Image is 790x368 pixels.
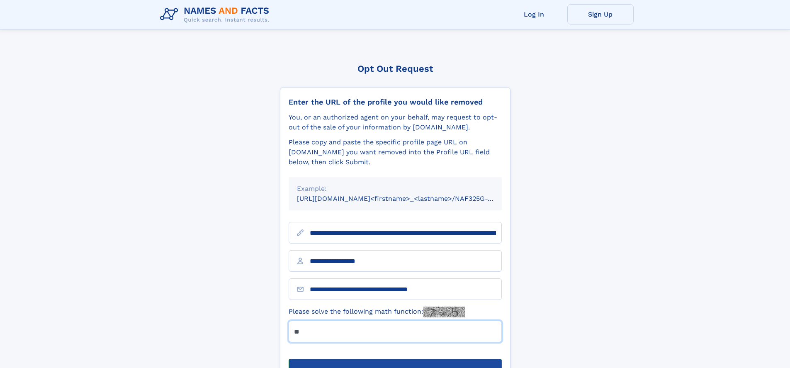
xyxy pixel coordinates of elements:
[289,307,465,317] label: Please solve the following math function:
[157,3,276,26] img: Logo Names and Facts
[297,184,493,194] div: Example:
[289,97,502,107] div: Enter the URL of the profile you would like removed
[567,4,634,24] a: Sign Up
[289,137,502,167] div: Please copy and paste the specific profile page URL on [DOMAIN_NAME] you want removed into the Pr...
[289,112,502,132] div: You, or an authorized agent on your behalf, may request to opt-out of the sale of your informatio...
[297,195,518,202] small: [URL][DOMAIN_NAME]<firstname>_<lastname>/NAF325G-xxxxxxxx
[501,4,567,24] a: Log In
[280,63,510,74] div: Opt Out Request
